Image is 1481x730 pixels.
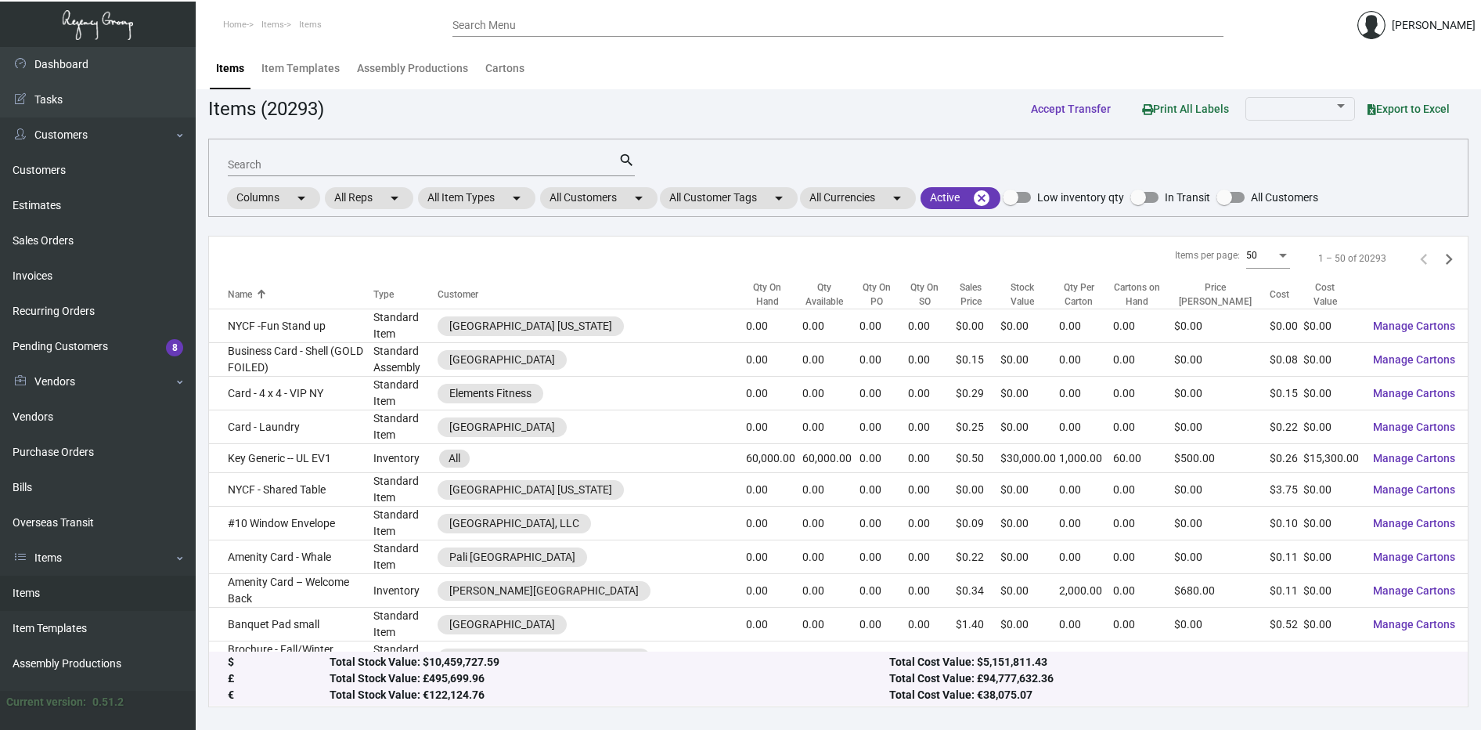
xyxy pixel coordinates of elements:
mat-chip: All Customer Tags [660,187,798,209]
td: 0.00 [802,641,860,675]
td: Key Generic -- UL EV1 [209,444,373,473]
div: Current version: [6,694,86,710]
mat-chip: All [439,450,470,468]
td: 0.00 [908,343,956,377]
button: Manage Cartons [1360,413,1468,441]
button: Manage Cartons [1360,444,1468,472]
td: 0.00 [859,343,908,377]
td: 0.00 [802,410,860,444]
td: 0.00 [908,444,956,473]
td: $15,300.00 [1303,444,1360,473]
td: 60,000.00 [746,444,802,473]
div: [GEOGRAPHIC_DATA] [US_STATE] [449,482,612,498]
div: [GEOGRAPHIC_DATA] [US_STATE] [449,318,612,334]
div: [PERSON_NAME][GEOGRAPHIC_DATA] [449,650,639,667]
div: Qty Per Carton [1059,280,1114,309]
span: Manage Cartons [1373,584,1455,597]
td: 0.00 [802,540,860,574]
td: $0.00 [1000,641,1059,675]
span: In Transit [1165,188,1210,207]
td: Banquet Pad small [209,608,373,641]
td: 0.00 [1113,641,1174,675]
button: Manage Cartons [1360,379,1468,407]
td: 0.00 [859,641,908,675]
td: Standard Item [373,309,438,343]
span: Items [299,20,322,30]
div: Price [PERSON_NAME] [1174,280,1270,309]
td: #10 Window Envelope [209,507,373,540]
div: Elements Fitness [449,385,532,402]
mat-chip: Columns [227,187,320,209]
td: $0.22 [1270,410,1303,444]
td: 0.00 [802,309,860,343]
button: Previous page [1411,246,1436,271]
div: [GEOGRAPHIC_DATA] [449,352,555,368]
td: $0.00 [1303,473,1360,507]
td: Standard Item [373,473,438,507]
div: [GEOGRAPHIC_DATA] [449,616,555,633]
div: Items (20293) [208,95,324,123]
div: Qty Available [802,280,846,309]
td: 0.00 [908,540,956,574]
span: 50 [1246,250,1257,261]
td: $0.00 [1174,507,1270,540]
td: 0.00 [802,343,860,377]
td: Inventory [373,574,438,608]
td: 1,000.00 [1059,444,1114,473]
td: 0.00 [746,309,802,343]
td: 0.00 [908,608,956,641]
td: 0.00 [1059,377,1114,410]
mat-icon: arrow_drop_down [385,189,404,208]
td: $0.00 [1000,473,1059,507]
mat-icon: arrow_drop_down [507,189,526,208]
div: Stock Value [1000,280,1059,309]
td: $0.00 [1303,641,1360,675]
button: Next page [1436,246,1461,271]
td: NYCF - Shared Table [209,473,373,507]
td: $0.00 [1000,574,1059,608]
td: 0.00 [908,377,956,410]
div: Name [228,287,252,302]
td: 0.00 [908,641,956,675]
td: 0.00 [1113,507,1174,540]
td: 0.00 [1059,608,1114,641]
mat-chip: All Reps [325,187,413,209]
td: $0.34 [956,574,1000,608]
div: Cartons [485,60,524,77]
mat-chip: All Item Types [418,187,535,209]
td: $0.00 [1174,309,1270,343]
button: Manage Cartons [1360,610,1468,638]
td: 60.00 [1113,444,1174,473]
td: Amenity Card – Welcome Back [209,574,373,608]
td: Standard Item [373,377,438,410]
td: $0.00 [1174,641,1270,675]
td: $0.00 [1174,608,1270,641]
td: $0.00 [1000,507,1059,540]
span: Accept Transfer [1031,103,1111,115]
td: Card - Laundry [209,410,373,444]
td: 0.00 [746,574,802,608]
div: Total Cost Value: £94,777,632.36 [889,671,1449,688]
td: 0.00 [746,473,802,507]
div: Total Stock Value: £495,699.96 [330,671,889,688]
div: Assembly Productions [357,60,468,77]
td: 0.00 [1113,473,1174,507]
td: 0.00 [1113,377,1174,410]
td: $0.00 [1303,540,1360,574]
div: Qty On SO [908,280,956,309]
div: Cartons on Hand [1113,280,1174,309]
button: Print All Labels [1130,94,1241,123]
td: 0.00 [802,608,860,641]
td: Standard Assembly [373,343,438,377]
td: $0.11 [1270,574,1303,608]
span: Manage Cartons [1373,483,1455,496]
td: Amenity Card - Whale [209,540,373,574]
span: Manage Cartons [1373,387,1455,399]
td: $0.00 [1174,410,1270,444]
td: 0.00 [1113,343,1174,377]
mat-chip: All Currencies [800,187,916,209]
span: Export to Excel [1367,103,1450,115]
td: 0.00 [746,343,802,377]
img: admin@bootstrapmaster.com [1357,11,1386,39]
div: 0.51.2 [92,694,124,710]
